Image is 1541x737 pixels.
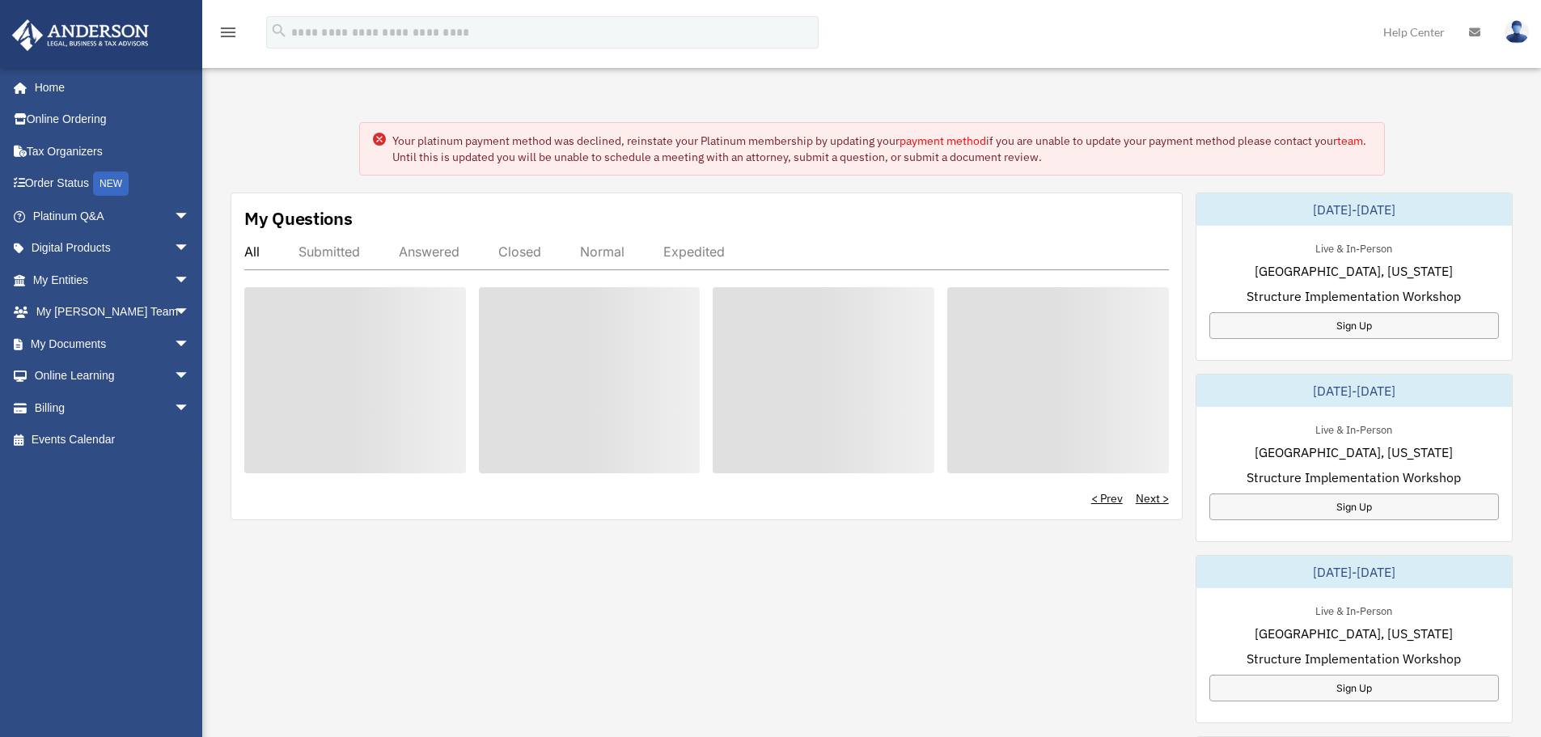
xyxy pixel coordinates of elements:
a: Next > [1136,490,1169,506]
div: Closed [498,244,541,260]
span: arrow_drop_down [174,232,206,265]
div: Answered [399,244,459,260]
div: Submitted [298,244,360,260]
i: search [270,22,288,40]
span: Structure Implementation Workshop [1247,286,1461,306]
span: Structure Implementation Workshop [1247,468,1461,487]
span: arrow_drop_down [174,200,206,233]
i: menu [218,23,238,42]
img: User Pic [1505,20,1529,44]
div: All [244,244,260,260]
span: [GEOGRAPHIC_DATA], [US_STATE] [1255,624,1453,643]
div: [DATE]-[DATE] [1196,375,1512,407]
a: Home [11,71,206,104]
div: Normal [580,244,624,260]
div: Live & In-Person [1302,601,1405,618]
div: [DATE]-[DATE] [1196,193,1512,226]
span: arrow_drop_down [174,360,206,393]
span: Structure Implementation Workshop [1247,649,1461,668]
a: Order StatusNEW [11,167,214,201]
a: My Documentsarrow_drop_down [11,328,214,360]
a: Online Ordering [11,104,214,136]
a: Online Learningarrow_drop_down [11,360,214,392]
div: Live & In-Person [1302,239,1405,256]
span: arrow_drop_down [174,264,206,297]
div: Live & In-Person [1302,420,1405,437]
div: NEW [93,172,129,196]
a: Digital Productsarrow_drop_down [11,232,214,265]
a: Billingarrow_drop_down [11,392,214,424]
a: payment method [900,133,986,148]
span: [GEOGRAPHIC_DATA], [US_STATE] [1255,261,1453,281]
a: Sign Up [1209,493,1499,520]
a: Events Calendar [11,424,214,456]
a: Sign Up [1209,675,1499,701]
div: [DATE]-[DATE] [1196,556,1512,588]
span: [GEOGRAPHIC_DATA], [US_STATE] [1255,443,1453,462]
div: Expedited [663,244,725,260]
img: Anderson Advisors Platinum Portal [7,19,154,51]
a: My [PERSON_NAME] Teamarrow_drop_down [11,296,214,328]
a: < Prev [1091,490,1123,506]
span: arrow_drop_down [174,328,206,361]
a: Tax Organizers [11,135,214,167]
span: arrow_drop_down [174,392,206,425]
a: team [1337,133,1363,148]
a: Platinum Q&Aarrow_drop_down [11,200,214,232]
a: Sign Up [1209,312,1499,339]
a: menu [218,28,238,42]
a: My Entitiesarrow_drop_down [11,264,214,296]
div: My Questions [244,206,353,231]
div: Your platinum payment method was declined, reinstate your Platinum membership by updating your if... [392,133,1371,165]
span: arrow_drop_down [174,296,206,329]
